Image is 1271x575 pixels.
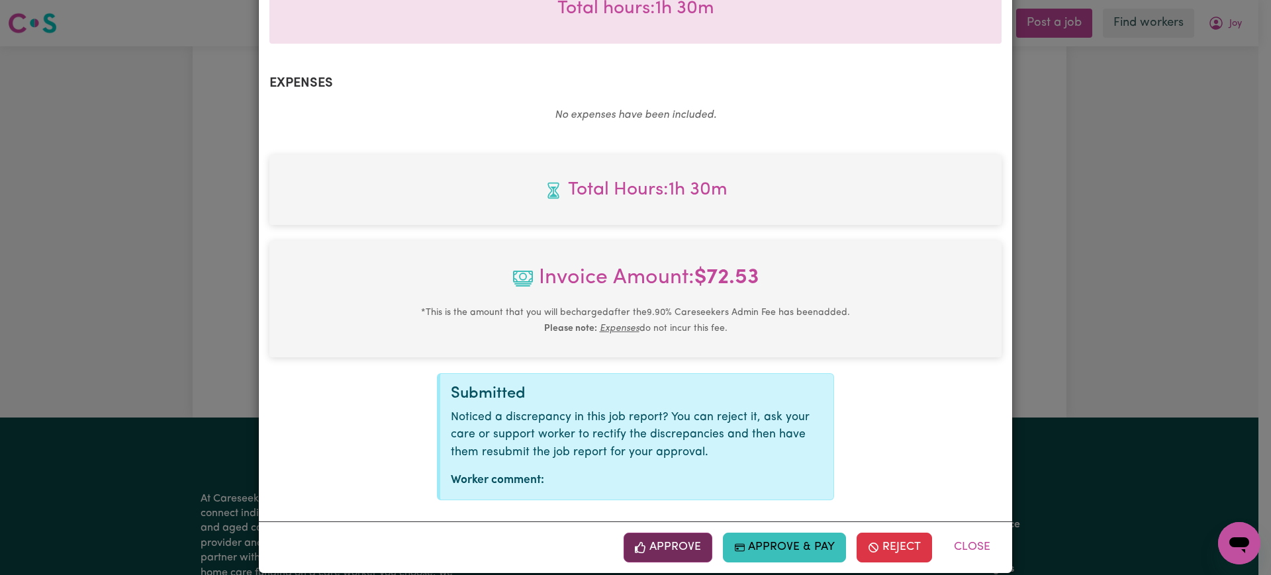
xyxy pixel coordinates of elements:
span: Submitted [451,386,526,402]
button: Approve [624,533,712,562]
b: Please note: [544,324,597,333]
button: Approve & Pay [723,533,847,562]
strong: Worker comment: [451,474,544,486]
u: Expenses [600,324,639,333]
iframe: Button to launch messaging window [1218,522,1260,564]
button: Close [943,533,1002,562]
button: Reject [857,533,932,562]
h2: Expenses [269,75,1002,91]
p: Noticed a discrepancy in this job report? You can reject it, ask your care or support worker to r... [451,409,823,461]
span: Total hours worked: 1 hour 30 minutes [280,176,991,204]
small: This is the amount that you will be charged after the 9.90 % Careseekers Admin Fee has been added... [421,308,850,333]
em: No expenses have been included. [555,110,716,120]
b: $ 72.53 [694,267,759,288]
span: Invoice Amount: [280,262,991,304]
